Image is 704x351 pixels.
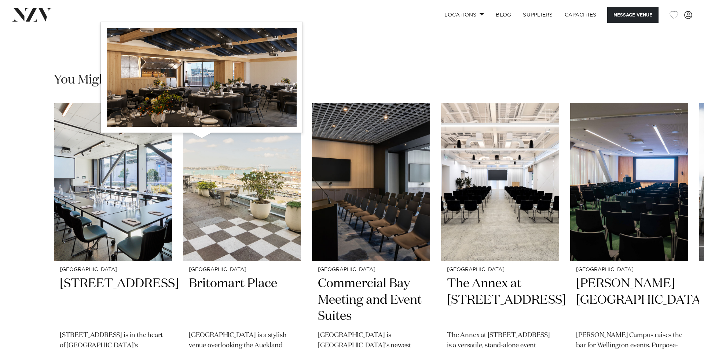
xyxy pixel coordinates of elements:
[189,276,295,325] h2: Britomart Place
[447,267,553,273] small: [GEOGRAPHIC_DATA]
[559,7,602,23] a: Capacities
[60,276,166,325] h2: [STREET_ADDRESS]
[107,28,297,127] img: GAIITRljFaQgOOcqY13sr65vBBVm58v11laXxBH0.jpg
[12,8,52,21] img: nzv-logo.png
[607,7,659,23] button: Message Venue
[576,267,682,273] small: [GEOGRAPHIC_DATA]
[576,276,682,325] h2: [PERSON_NAME][GEOGRAPHIC_DATA]
[318,276,424,325] h2: Commercial Bay Meeting and Event Suites
[60,267,166,273] small: [GEOGRAPHIC_DATA]
[490,7,517,23] a: BLOG
[447,276,553,325] h2: The Annex at [STREET_ADDRESS]
[54,72,165,88] h2: You Might Also Like
[189,267,295,273] small: [GEOGRAPHIC_DATA]
[517,7,558,23] a: SUPPLIERS
[318,267,424,273] small: [GEOGRAPHIC_DATA]
[439,7,490,23] a: Locations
